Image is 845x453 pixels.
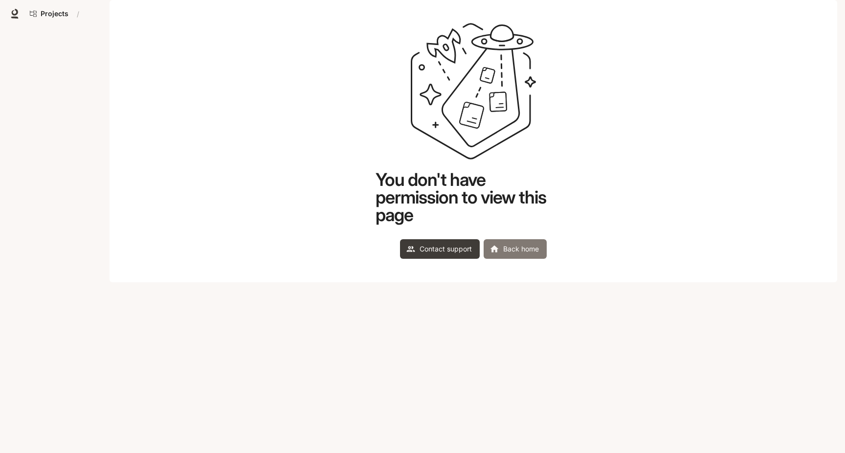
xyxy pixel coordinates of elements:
[400,239,480,259] a: Contact support
[25,4,73,23] a: Go to projects
[484,239,547,259] a: Back home
[73,9,83,19] div: /
[376,171,571,224] h1: You don't have permission to view this page
[41,10,68,18] span: Projects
